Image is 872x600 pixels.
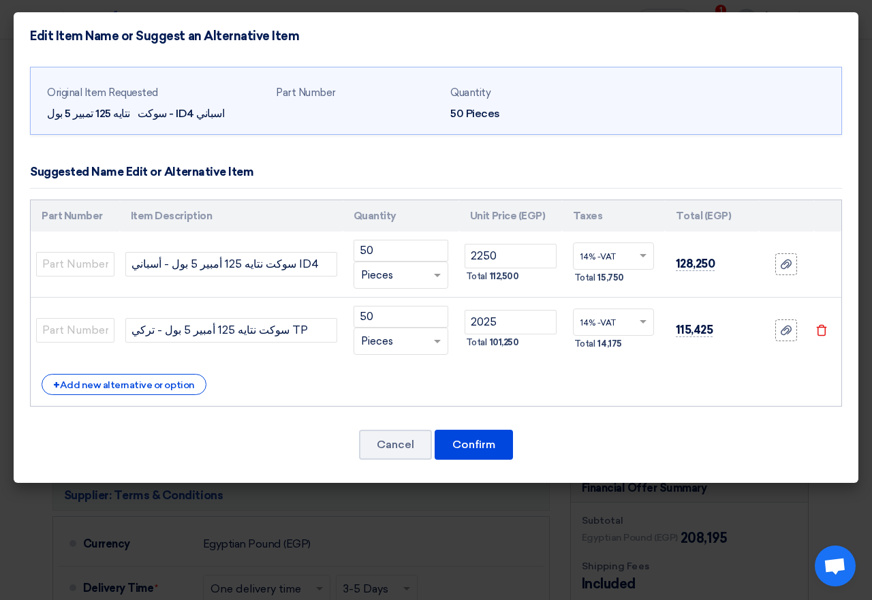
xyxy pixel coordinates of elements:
[36,252,114,277] input: Part Number
[490,336,519,349] span: 101,250
[450,85,614,101] div: Quantity
[573,242,654,270] ng-select: VAT
[36,318,114,343] input: Part Number
[361,334,393,349] span: Pieces
[354,306,448,328] input: RFQ_STEP1.ITEMS.2.AMOUNT_TITLE
[125,318,337,343] input: Add Item Description
[574,337,595,351] span: Total
[465,310,557,334] input: Unit Price
[343,200,459,232] th: Quantity
[597,337,621,351] span: 14,175
[562,200,665,232] th: Taxes
[676,257,715,271] span: 128,250
[30,29,299,44] h4: Edit Item Name or Suggest an Alternative Item
[30,163,253,181] div: Suggested Name Edit or Alternative Item
[574,271,595,285] span: Total
[815,546,856,586] a: Open chat
[466,336,487,349] span: Total
[597,271,623,285] span: 15,750
[359,430,432,460] button: Cancel
[490,270,519,283] span: 112,500
[459,200,562,232] th: Unit Price (EGP)
[361,268,393,283] span: Pieces
[466,270,487,283] span: Total
[47,106,265,122] div: سوكت نتايه 125 تمبير 5 بول - ID4 اسباني
[31,200,120,232] th: Part Number
[42,374,206,395] div: Add new alternative or option
[276,85,439,101] div: Part Number
[665,200,759,232] th: Total (EGP)
[435,430,513,460] button: Confirm
[573,309,654,336] ng-select: VAT
[465,244,557,268] input: Unit Price
[125,252,337,277] input: Add Item Description
[53,379,60,392] span: +
[450,106,614,122] div: 50 Pieces
[47,85,265,101] div: Original Item Requested
[676,323,713,337] span: 115,425
[120,200,343,232] th: Item Description
[354,240,448,262] input: RFQ_STEP1.ITEMS.2.AMOUNT_TITLE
